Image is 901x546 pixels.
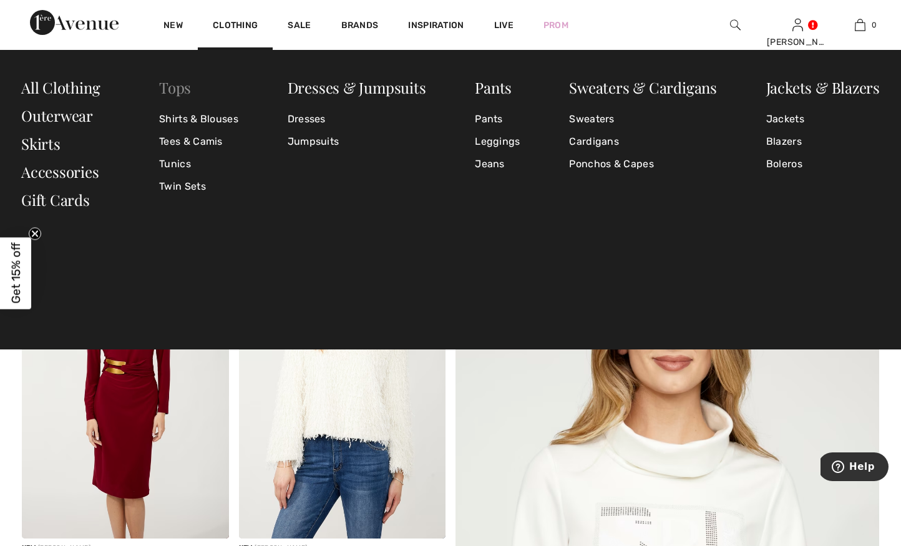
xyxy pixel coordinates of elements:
a: Accessories [21,162,99,182]
a: Live [494,19,514,32]
img: Bodycon Knee-Length Dress Style 254045. Cabernet [22,228,229,538]
a: Cardigans [569,130,717,153]
iframe: Opens a widget where you can find more information [821,452,889,484]
a: Clothing [213,20,258,33]
button: Close teaser [29,227,41,240]
a: Jeans [475,153,520,175]
a: Shirts & Blouses [159,108,238,130]
a: New [163,20,183,33]
a: Tops [159,77,191,97]
img: My Bag [855,17,865,32]
a: Jackets & Blazers [766,77,880,97]
a: All Clothing [21,77,100,97]
a: Jackets [766,108,880,130]
a: Jumpsuits [288,130,426,153]
a: Prom [543,19,568,32]
span: Get 15% off [9,243,23,304]
a: Dresses & Jumpsuits [288,77,426,97]
a: Blazers [766,130,880,153]
a: Sweaters & Cardigans [569,77,717,97]
a: Pants [475,108,520,130]
a: Tunics [159,153,238,175]
a: Outerwear [21,105,93,125]
span: Inspiration [408,20,464,33]
img: My Info [792,17,803,32]
a: Sale [288,20,311,33]
a: Leggings [475,130,520,153]
a: Gift Cards [21,190,90,210]
span: 0 [872,19,877,31]
a: 0 [829,17,890,32]
a: Sweaters [569,108,717,130]
a: Twin Sets [159,175,238,198]
a: Boleros [766,153,880,175]
a: Brands [341,20,379,33]
a: Sign In [792,19,803,31]
img: Crew Neck Pullover with Fringe Style 6281254926. Off white [239,228,446,538]
a: Dresses [288,108,426,130]
a: Skirts [21,134,61,154]
a: Pants [475,77,512,97]
img: search the website [730,17,741,32]
div: [PERSON_NAME] [767,36,828,49]
a: Ponchos & Capes [569,153,717,175]
img: 1ère Avenue [30,10,119,35]
a: Tees & Camis [159,130,238,153]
